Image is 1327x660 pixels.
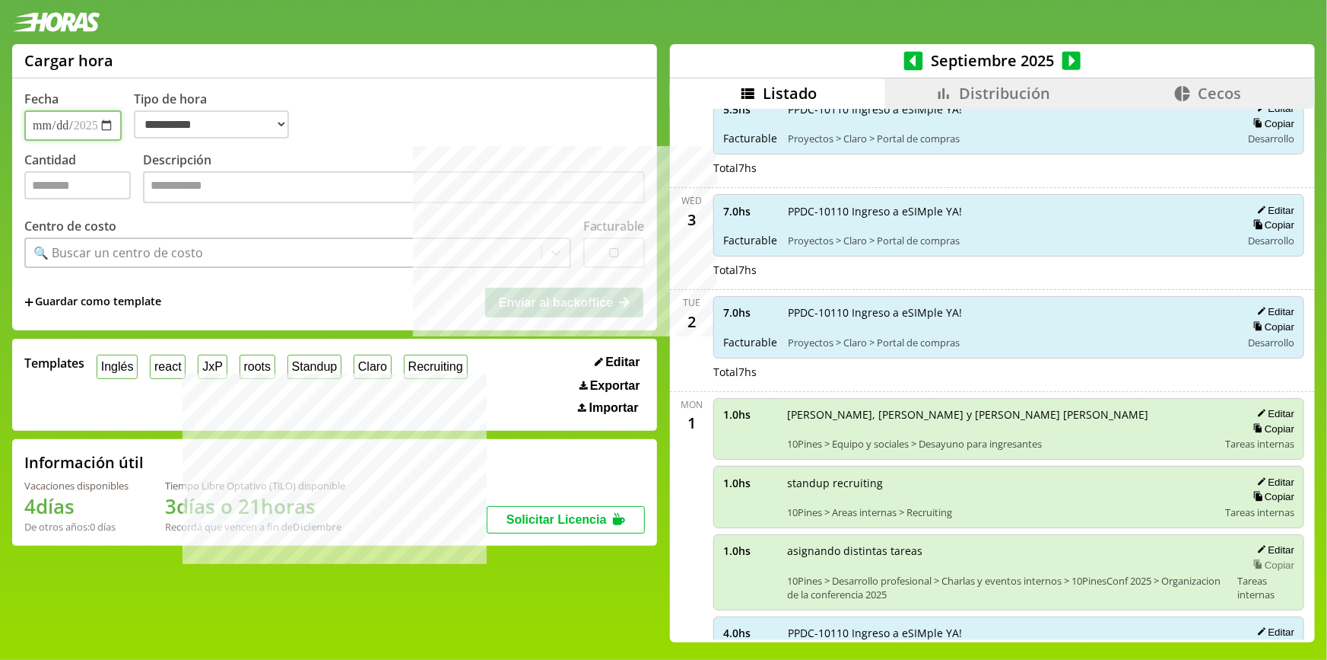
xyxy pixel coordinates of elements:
button: Editar [1252,626,1294,639]
input: Cantidad [24,171,131,199]
h1: 4 días [24,493,129,520]
span: Solicitar Licencia [506,513,607,526]
button: Copiar [1249,422,1294,435]
h1: Cargar hora [24,50,113,71]
button: Copiar [1249,218,1294,231]
span: Tareas internas [1238,574,1295,601]
button: Editar [1252,544,1294,556]
span: 1.0 hs [723,544,776,558]
span: 4.0 hs [723,626,777,640]
span: +Guardar como template [24,294,161,311]
span: Tareas internas [1225,505,1294,519]
span: + [24,294,33,311]
span: 7.0 hs [723,204,777,218]
button: Copiar [1249,320,1294,333]
span: Exportar [590,379,640,393]
button: Editar [590,355,645,370]
span: Distribución [959,83,1050,104]
button: JxP [198,355,227,378]
img: logotipo [12,12,100,32]
button: Editar [1252,407,1294,420]
button: Editar [1252,305,1294,318]
label: Facturable [583,218,645,234]
button: Standup [287,355,341,378]
span: Facturable [723,335,777,349]
button: Copiar [1249,490,1294,503]
span: PPDC-10110 Ingreso a eSIMple YA! [788,102,1230,116]
div: De otros años: 0 días [24,520,129,534]
div: Tiempo Libre Optativo (TiLO) disponible [165,479,345,493]
span: asignando distintas tareas [787,544,1227,558]
span: Proyectos > Claro > Portal de compras [788,132,1230,145]
span: PPDC-10110 Ingreso a eSIMple YA! [788,305,1230,320]
button: Editar [1252,476,1294,489]
select: Tipo de hora [134,110,289,139]
span: Listado [763,83,817,104]
div: Total 7 hs [713,161,1304,175]
span: 10Pines > Equipo y sociales > Desayuno para ingresantes [787,437,1214,451]
div: Vacaciones disponibles [24,479,129,493]
span: 10Pines > Areas internas > Recruiting [787,505,1214,519]
button: Solicitar Licencia [487,506,645,534]
span: 1.0 hs [723,476,776,490]
label: Descripción [143,151,645,207]
span: Facturable [723,131,777,145]
button: Editar [1252,204,1294,217]
span: standup recruiting [787,476,1214,490]
button: Claro [354,355,392,378]
span: 7.0 hs [723,305,777,320]
span: PPDC-10110 Ingreso a eSIMple YA! [788,626,1230,640]
label: Cantidad [24,151,143,207]
div: scrollable content [670,109,1315,640]
b: Diciembre [293,520,341,534]
textarea: Descripción [143,171,645,203]
span: 1.0 hs [723,407,776,422]
label: Centro de costo [24,218,116,234]
button: Copiar [1249,117,1294,130]
h1: 3 días o 21 horas [165,493,345,520]
button: Editar [1252,102,1294,115]
div: Recordá que vencen a fin de [165,520,345,534]
h2: Información útil [24,452,144,473]
div: Wed [682,194,703,207]
div: 1 [680,411,704,435]
div: Tue [684,296,701,309]
div: Mon [681,398,703,411]
span: Septiembre 2025 [923,50,1062,71]
button: Recruiting [404,355,468,378]
div: Total 7 hs [713,365,1304,379]
span: Desarrollo [1248,234,1294,247]
button: roots [240,355,275,378]
span: Editar [605,356,640,369]
button: Copiar [1249,559,1294,572]
span: Tareas internas [1225,437,1294,451]
span: Proyectos > Claro > Portal de compras [788,336,1230,349]
label: Fecha [24,91,59,107]
span: PPDC-10110 Ingreso a eSIMple YA! [788,204,1230,218]
button: react [150,355,186,378]
div: 2 [680,309,704,333]
span: Facturable [723,233,777,247]
button: Exportar [575,378,645,394]
span: Proyectos > Claro > Portal de compras [788,234,1230,247]
span: Cecos [1198,83,1241,104]
span: Templates [24,355,84,371]
span: 10Pines > Desarrollo profesional > Charlas y eventos internos > 10PinesConf 2025 > Organizacion d... [787,574,1227,601]
div: 3 [680,207,704,231]
button: Inglés [97,355,138,378]
span: Desarrollo [1248,132,1294,145]
label: Tipo de hora [134,91,301,141]
span: [PERSON_NAME], [PERSON_NAME] y [PERSON_NAME] [PERSON_NAME] [787,407,1214,422]
span: Importar [589,401,639,415]
span: Desarrollo [1248,336,1294,349]
div: 🔍 Buscar un centro de costo [33,244,203,261]
span: 5.5 hs [723,102,777,116]
div: Total 7 hs [713,263,1304,277]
